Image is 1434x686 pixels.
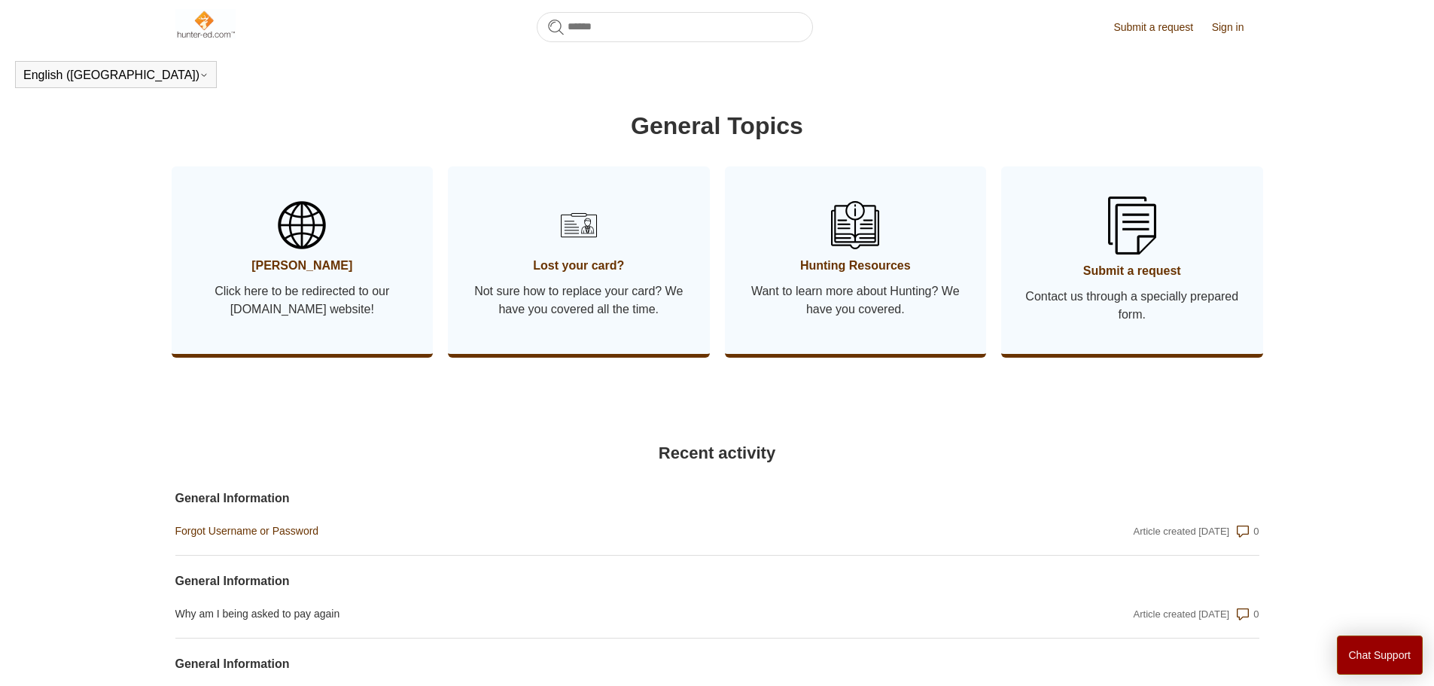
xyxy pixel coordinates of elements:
[175,441,1259,465] h2: Recent activity
[175,606,934,622] a: Why am I being asked to pay again
[537,12,813,42] input: Search
[747,257,964,275] span: Hunting Resources
[1134,607,1230,622] div: Article created [DATE]
[470,257,687,275] span: Lost your card?
[448,166,710,354] a: Lost your card? Not sure how to replace your card? We have you covered all the time.
[1212,20,1259,35] a: Sign in
[194,257,411,275] span: [PERSON_NAME]
[175,655,934,673] a: General Information
[194,282,411,319] span: Click here to be redirected to our [DOMAIN_NAME] website!
[555,201,603,249] img: 01HZPCYSH6ZB6VTWVB6HCD0F6B
[175,489,934,508] a: General Information
[725,166,987,354] a: Hunting Resources Want to learn more about Hunting? We have you covered.
[278,201,326,249] img: 01HZPCYSBW5AHTQ31RY2D2VRJS
[1024,288,1241,324] span: Contact us through a specially prepared form.
[1001,166,1263,354] a: Submit a request Contact us through a specially prepared form.
[1337,636,1423,675] button: Chat Support
[470,282,687,319] span: Not sure how to replace your card? We have you covered all the time.
[172,166,434,354] a: [PERSON_NAME] Click here to be redirected to our [DOMAIN_NAME] website!
[1024,262,1241,280] span: Submit a request
[23,69,209,82] button: English ([GEOGRAPHIC_DATA])
[831,201,879,249] img: 01HZPCYSN9AJKKHAEXNV8VQ106
[175,108,1259,144] h1: General Topics
[1134,524,1230,539] div: Article created [DATE]
[1108,197,1156,255] img: 01HZPCYSSKB2GCFG1V3YA1JVB9
[175,572,934,590] a: General Information
[175,9,236,39] img: Hunter-Ed Help Center home page
[175,523,934,539] a: Forgot Username or Password
[747,282,964,319] span: Want to learn more about Hunting? We have you covered.
[1113,20,1208,35] a: Submit a request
